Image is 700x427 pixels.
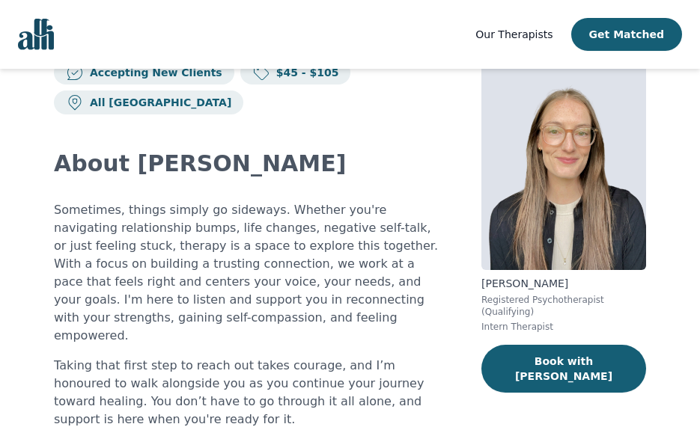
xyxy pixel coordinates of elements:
[84,95,231,110] p: All [GEOGRAPHIC_DATA]
[18,19,54,50] img: alli logo
[571,18,682,51] button: Get Matched
[84,65,222,80] p: Accepting New Clients
[481,345,646,393] button: Book with [PERSON_NAME]
[475,28,553,40] span: Our Therapists
[270,65,339,80] p: $45 - $105
[481,294,646,318] p: Registered Psychotherapist (Qualifying)
[54,150,445,177] h2: About [PERSON_NAME]
[481,276,646,291] p: [PERSON_NAME]
[475,25,553,43] a: Our Therapists
[54,201,445,345] p: Sometimes, things simply go sideways. Whether you're navigating relationship bumps, life changes,...
[481,55,646,270] img: Holly_Gunn
[481,321,646,333] p: Intern Therapist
